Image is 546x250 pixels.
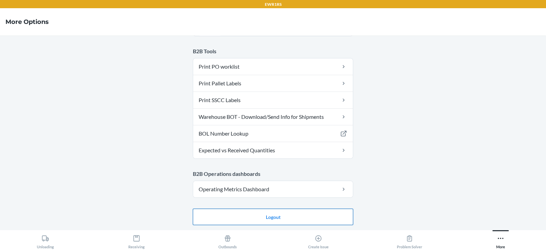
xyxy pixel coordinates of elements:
[5,17,49,26] h4: More Options
[193,142,353,158] a: Expected vs Received Quantities
[193,209,353,225] button: Logout
[128,232,145,249] div: Receiving
[218,232,237,249] div: Outbounds
[193,170,353,178] p: B2B Operations dashboards
[193,47,353,55] p: B2B Tools
[193,181,353,197] a: Operating Metrics Dashboard
[308,232,329,249] div: Create Issue
[193,75,353,92] a: Print Pallet Labels
[91,230,182,249] button: Receiving
[193,109,353,125] a: Warehouse BOT - Download/Send Info for Shipments
[182,230,273,249] button: Outbounds
[193,125,353,142] a: BOL Number Lookup
[37,232,54,249] div: Unloading
[455,230,546,249] button: More
[364,230,455,249] button: Problem Solver
[496,232,505,249] div: More
[193,58,353,75] a: Print PO worklist
[273,230,364,249] button: Create Issue
[397,232,422,249] div: Problem Solver
[265,1,282,8] p: EWR1RS
[193,92,353,108] a: Print SSCC Labels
